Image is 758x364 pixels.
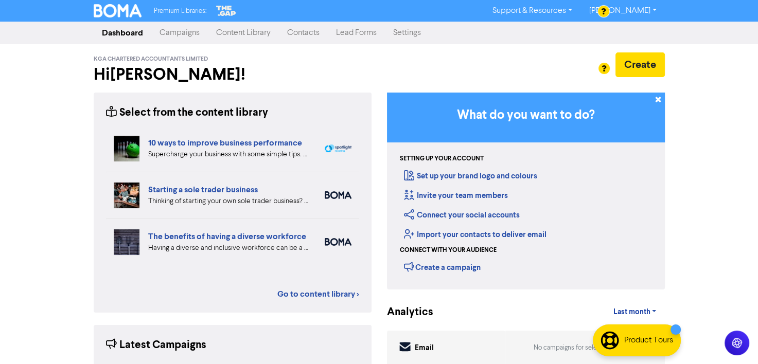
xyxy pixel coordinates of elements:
[484,3,580,19] a: Support & Resources
[148,196,309,207] div: Thinking of starting your own sole trader business? The Sole Trader Toolkit from the Ministry of ...
[279,23,328,43] a: Contacts
[534,343,637,353] div: No campaigns for selected dates
[385,23,429,43] a: Settings
[277,288,359,300] a: Go to content library >
[615,52,665,77] button: Create
[404,210,520,220] a: Connect your social accounts
[325,238,351,246] img: boma
[404,171,537,181] a: Set up your brand logo and colours
[148,243,309,253] div: Having a diverse and inclusive workforce can be a major boost for your business. We list four of ...
[154,8,206,14] span: Premium Libraries:
[580,3,664,19] a: [PERSON_NAME]
[94,65,372,84] h2: Hi [PERSON_NAME] !
[707,315,758,364] iframe: Chat Widget
[215,4,237,17] img: The Gap
[400,154,484,163] div: Setting up your account
[613,307,650,317] span: Last month
[328,23,385,43] a: Lead Forms
[415,342,434,354] div: Email
[208,23,279,43] a: Content Library
[605,302,664,322] a: Last month
[402,108,649,123] h3: What do you want to do?
[151,23,208,43] a: Campaigns
[148,185,258,195] a: Starting a sole trader business
[325,144,351,153] img: spotlight
[148,138,302,148] a: 10 ways to improve business performance
[387,93,665,289] div: Getting Started in BOMA
[106,105,268,121] div: Select from the content library
[404,191,508,201] a: Invite your team members
[94,56,208,63] span: KGA Chartered Accountants Limited
[94,4,142,17] img: BOMA Logo
[387,304,420,320] div: Analytics
[404,230,547,240] a: Import your contacts to deliver email
[325,191,351,199] img: boma
[404,259,481,275] div: Create a campaign
[106,337,206,353] div: Latest Campaigns
[400,246,497,255] div: Connect with your audience
[94,23,151,43] a: Dashboard
[148,231,306,242] a: The benefits of having a diverse workforce
[148,149,309,160] div: Supercharge your business with some simple tips. Eliminate distractions & bad customers, get a pl...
